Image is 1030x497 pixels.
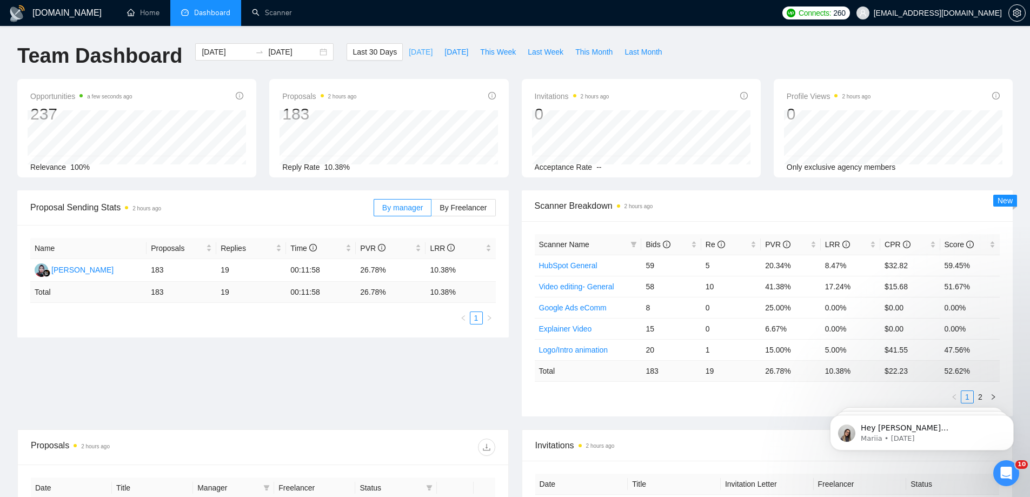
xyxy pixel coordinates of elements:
span: -- [596,163,601,171]
td: 0.00% [940,297,1000,318]
td: 52.62 % [940,360,1000,381]
td: 10.38 % [821,360,880,381]
img: upwork-logo.png [787,9,795,17]
span: By Freelancer [440,203,487,212]
button: Last Month [619,43,668,61]
a: HubSpot General [539,261,597,270]
button: [DATE] [403,43,438,61]
td: 10 [701,276,761,297]
span: Profile Views [787,90,871,103]
time: 2 hours ago [842,94,870,100]
span: Acceptance Rate [535,163,593,171]
button: This Month [569,43,619,61]
span: left [460,315,467,321]
span: right [486,315,493,321]
span: Score [945,240,974,249]
span: info-circle [447,244,455,251]
th: Freelancer [814,474,907,495]
span: user [859,9,867,17]
td: 25.00% [761,297,820,318]
th: Proposals [147,238,216,259]
a: Google Ads eComm [539,303,607,312]
button: Last 30 Days [347,43,403,61]
td: $15.68 [880,276,940,297]
td: 26.78 % [356,282,426,303]
td: 15.00% [761,339,820,360]
time: 2 hours ago [132,206,161,211]
span: Status [360,482,421,494]
span: Proposal Sending Stats [30,201,374,214]
li: 1 [961,390,974,403]
td: 10.38% [426,259,495,282]
td: 183 [641,360,701,381]
td: 47.56% [940,339,1000,360]
td: 59 [641,255,701,276]
span: Last Month [624,46,662,58]
td: 19 [701,360,761,381]
td: 00:11:58 [286,282,356,303]
a: setting [1008,9,1026,17]
h1: Team Dashboard [17,43,182,69]
span: Opportunities [30,90,132,103]
p: Message from Mariia, sent 2w ago [47,42,187,51]
span: info-circle [717,241,725,248]
span: info-circle [236,92,243,100]
td: 5.00% [821,339,880,360]
button: right [483,312,496,324]
span: LRR [825,240,850,249]
th: Title [628,474,721,495]
td: 19 [216,282,286,303]
td: 26.78% [356,259,426,282]
td: 20.34% [761,255,820,276]
span: Manager [197,482,259,494]
span: filter [630,241,637,248]
span: This Month [575,46,613,58]
th: Status [906,474,999,495]
span: info-circle [378,244,386,251]
span: info-circle [309,244,317,251]
span: setting [1009,9,1025,17]
span: Replies [221,242,274,254]
time: 2 hours ago [624,203,653,209]
td: 17.24% [821,276,880,297]
span: filter [628,236,639,253]
div: [PERSON_NAME] [51,264,114,276]
th: Replies [216,238,286,259]
span: Last Week [528,46,563,58]
button: Last Week [522,43,569,61]
td: 0 [701,297,761,318]
li: 1 [470,312,483,324]
span: This Week [480,46,516,58]
span: Re [706,240,725,249]
span: CPR [885,240,910,249]
a: searchScanner [252,8,292,17]
span: Proposals [282,90,356,103]
th: Name [30,238,147,259]
span: [DATE] [409,46,433,58]
span: New [998,196,1013,205]
button: setting [1008,4,1026,22]
span: dashboard [181,9,189,16]
button: right [987,390,1000,403]
th: Invitation Letter [721,474,814,495]
span: Connects: [799,7,831,19]
span: info-circle [740,92,748,100]
td: 59.45% [940,255,1000,276]
span: Scanner Breakdown [535,199,1000,213]
td: 10.38 % [426,282,495,303]
a: Video editing- General [539,282,614,291]
a: NS[PERSON_NAME] [35,265,114,274]
a: 1 [961,391,973,403]
td: 183 [147,282,216,303]
a: 1 [470,312,482,324]
div: 0 [535,104,609,124]
td: $41.55 [880,339,940,360]
td: 0 [701,318,761,339]
td: 5 [701,255,761,276]
span: swap-right [255,48,264,56]
a: homeHome [127,8,160,17]
td: 0.00% [821,297,880,318]
time: 2 hours ago [328,94,357,100]
td: Total [535,360,642,381]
